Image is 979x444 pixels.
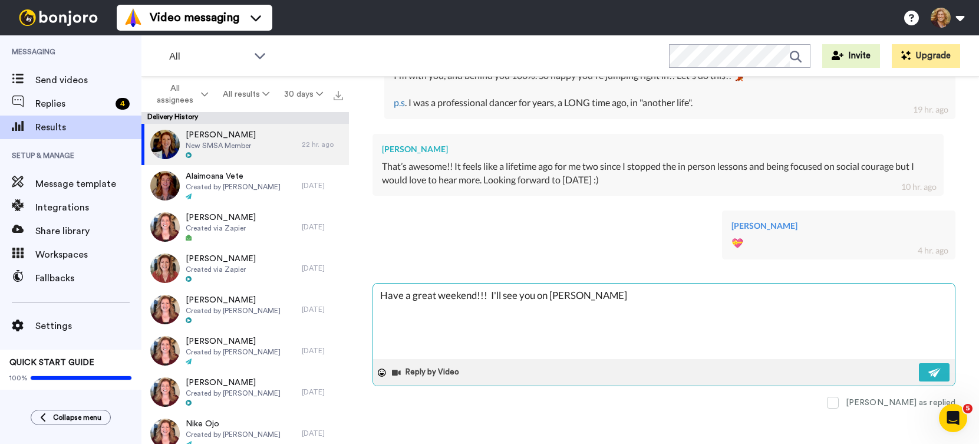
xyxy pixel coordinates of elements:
[150,377,180,407] img: 35acabac-1f70-4ec6-8369-f33144de24d5-thumb.jpg
[150,336,180,366] img: 35acabac-1f70-4ec6-8369-f33144de24d5-thumb.jpg
[302,429,343,438] div: [DATE]
[35,224,141,238] span: Share library
[186,182,281,192] span: Created by [PERSON_NAME]
[186,212,256,223] span: [PERSON_NAME]
[141,165,349,206] a: Alaimoana VeteCreated by [PERSON_NAME][DATE]
[186,377,281,389] span: [PERSON_NAME]
[150,212,180,242] img: 3095858b-c7ba-490c-9a32-520f1ec8805a-thumb.jpg
[35,271,141,285] span: Fallbacks
[141,248,349,289] a: [PERSON_NAME]Created via Zapier[DATE]
[31,410,111,425] button: Collapse menu
[150,9,239,26] span: Video messaging
[302,305,343,314] div: [DATE]
[141,371,349,413] a: [PERSON_NAME]Created by [PERSON_NAME][DATE]
[846,397,955,409] div: [PERSON_NAME] as replied
[302,140,343,149] div: 22 hr. ago
[186,347,281,357] span: Created by [PERSON_NAME]
[141,330,349,371] a: [PERSON_NAME]Created by [PERSON_NAME][DATE]
[391,364,463,381] button: Reply by Video
[186,170,281,182] span: Alaimoana Vete
[913,104,948,116] div: 19 hr. ago
[186,141,256,150] span: New SMSA Member
[186,129,256,141] span: [PERSON_NAME]
[150,254,180,283] img: ba70793d-812b-4597-b1bf-c6a238f11146-thumb.jpg
[169,50,248,64] span: All
[35,248,141,262] span: Workspaces
[141,289,349,330] a: [PERSON_NAME]Created by [PERSON_NAME][DATE]
[150,130,180,159] img: 7049023a-5599-4c4b-96b4-d2570ccdaff2-thumb.jpg
[35,200,141,215] span: Integrations
[928,368,941,377] img: send-white.svg
[150,295,180,324] img: af8e357f-6fd6-4b7d-b554-0797ea4de579-thumb.jpg
[186,389,281,398] span: Created by [PERSON_NAME]
[302,264,343,273] div: [DATE]
[186,418,281,430] span: Nike Ojo
[186,223,256,233] span: Created via Zapier
[35,319,141,333] span: Settings
[141,124,349,165] a: [PERSON_NAME]New SMSA Member22 hr. ago
[302,181,343,190] div: [DATE]
[382,160,934,187] div: That’s awesome!! It feels like a lifetime ago for me two since I stopped the in person lessons an...
[14,9,103,26] img: bj-logo-header-white.svg
[35,73,141,87] span: Send videos
[302,346,343,356] div: [DATE]
[918,245,948,256] div: 4 hr. ago
[35,177,141,191] span: Message template
[330,85,347,103] button: Export all results that match these filters now.
[382,143,934,155] div: [PERSON_NAME]
[334,91,343,100] img: export.svg
[186,336,281,347] span: [PERSON_NAME]
[302,387,343,397] div: [DATE]
[939,404,967,432] iframe: Intercom live chat
[144,78,216,111] button: All assignees
[186,430,281,439] span: Created by [PERSON_NAME]
[186,253,256,265] span: [PERSON_NAME]
[141,112,349,124] div: Delivery History
[9,359,94,367] span: QUICK START GUIDE
[963,404,973,413] span: 5
[116,98,130,110] div: 4
[9,373,28,383] span: 100%
[186,306,281,315] span: Created by [PERSON_NAME]
[373,284,955,359] textarea: Have a great weekend!!! I'll see you on [PERSON_NAME]
[901,181,937,193] div: 10 hr. ago
[150,171,180,200] img: 099e2574-0a8e-48c1-b072-0d0298cb2555-thumb.jpg
[186,294,281,306] span: [PERSON_NAME]
[151,83,199,106] span: All assignees
[53,413,101,422] span: Collapse menu
[124,8,143,27] img: vm-color.svg
[216,84,277,105] button: All results
[141,206,349,248] a: [PERSON_NAME]Created via Zapier[DATE]
[394,97,405,108] a: p.s
[186,265,256,274] span: Created via Zapier
[276,84,330,105] button: 30 days
[731,220,946,232] div: [PERSON_NAME]
[35,97,111,111] span: Replies
[35,120,141,134] span: Results
[822,44,880,68] button: Invite
[892,44,960,68] button: Upgrade
[731,236,946,250] div: 💝
[302,222,343,232] div: [DATE]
